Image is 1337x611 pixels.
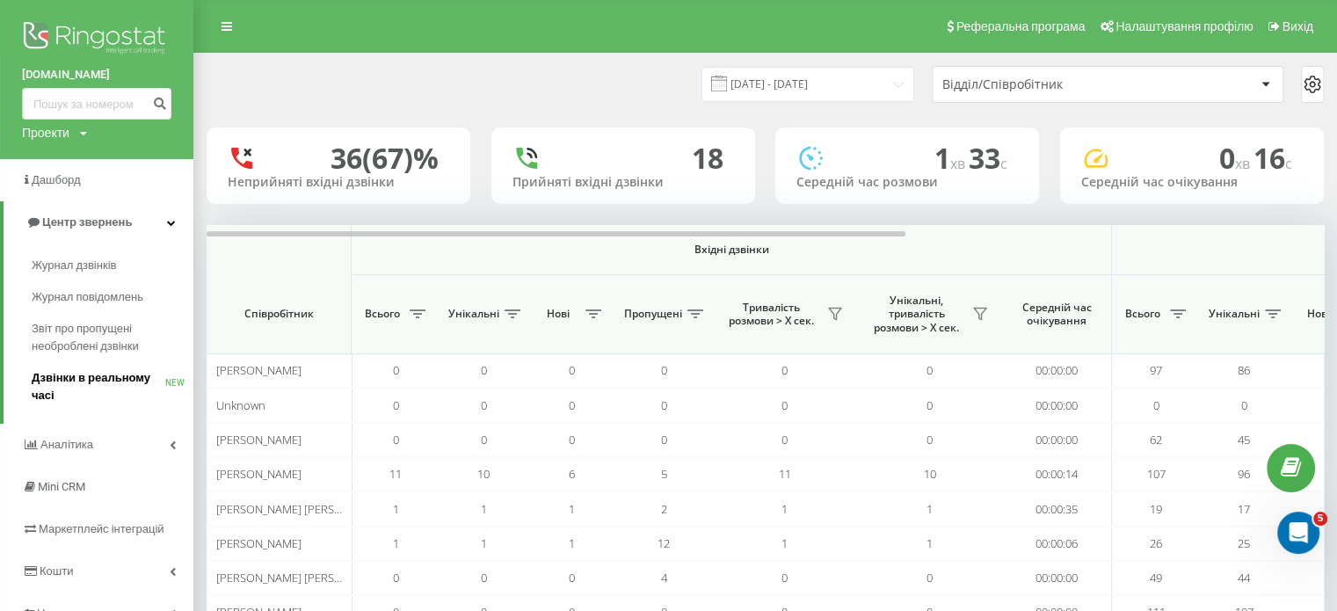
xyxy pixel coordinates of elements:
span: 0 [1241,397,1247,413]
span: 0 [926,570,933,586]
span: 0 [393,432,399,447]
span: Унікальні [1209,307,1260,321]
span: 49 [1150,570,1162,586]
span: 1 [934,139,969,177]
span: 0 [926,397,933,413]
span: c [1000,154,1007,173]
span: 0 [569,432,575,447]
div: 36 (67)% [331,142,439,175]
span: 1 [393,501,399,517]
span: Співробітник [222,307,336,321]
td: 00:00:35 [1002,491,1112,526]
span: 97 [1150,362,1162,378]
span: 5 [1313,512,1327,526]
span: Mini CRM [38,480,85,493]
span: 1 [926,501,933,517]
span: 10 [477,466,490,482]
span: Unknown [216,397,265,413]
span: 0 [661,362,667,378]
td: 00:00:00 [1002,423,1112,457]
span: 1 [781,535,788,551]
span: 0 [569,570,575,586]
input: Пошук за номером [22,88,171,120]
span: 2 [661,501,667,517]
div: Середній час розмови [796,175,1018,190]
span: Вихід [1283,19,1313,33]
a: Журнал дзвінків [32,250,193,281]
span: 0 [926,362,933,378]
span: Дзвінки в реальному часі [32,369,165,404]
span: Дашборд [32,173,81,186]
span: 11 [779,466,791,482]
td: 00:00:06 [1002,527,1112,561]
span: 33 [969,139,1007,177]
span: 5 [661,466,667,482]
span: 0 [481,362,487,378]
span: Унікальні [448,307,499,321]
span: 6 [569,466,575,482]
span: Журнал дзвінків [32,257,116,274]
span: Середній час очікування [1015,301,1098,328]
div: Середній час очікування [1081,175,1303,190]
span: [PERSON_NAME] [PERSON_NAME] [216,570,389,586]
div: Неприйняті вхідні дзвінки [228,175,449,190]
span: Вхідні дзвінки [397,243,1065,257]
span: 1 [481,501,487,517]
span: 44 [1238,570,1250,586]
span: 4 [661,570,667,586]
span: 0 [393,362,399,378]
span: Тривалість розмови > Х сек. [721,301,822,328]
span: Кошти [40,564,73,578]
span: 0 [1153,397,1159,413]
span: c [1285,154,1292,173]
span: Звіт про пропущені необроблені дзвінки [32,320,185,355]
a: [DOMAIN_NAME] [22,66,171,84]
span: [PERSON_NAME] [216,432,302,447]
span: 1 [569,501,575,517]
span: 0 [481,397,487,413]
span: Журнал повідомлень [32,288,143,306]
span: Всього [1121,307,1165,321]
span: 0 [481,570,487,586]
span: 0 [661,397,667,413]
span: [PERSON_NAME] [216,466,302,482]
span: 26 [1150,535,1162,551]
img: Ringostat logo [22,18,171,62]
td: 00:00:00 [1002,388,1112,422]
span: 10 [924,466,936,482]
span: 1 [393,535,399,551]
iframe: Intercom live chat [1277,512,1319,554]
a: Дзвінки в реальному часіNEW [32,362,193,411]
a: Журнал повідомлень [32,281,193,313]
span: 0 [569,362,575,378]
span: 0 [926,432,933,447]
span: [PERSON_NAME] [PERSON_NAME] [216,501,389,517]
span: Аналiтика [40,438,93,451]
span: [PERSON_NAME] [216,535,302,551]
a: Центр звернень [4,201,193,244]
td: 00:00:00 [1002,353,1112,388]
span: Унікальні, тривалість розмови > Х сек. [866,294,967,335]
span: 19 [1150,501,1162,517]
span: Налаштування профілю [1115,19,1253,33]
span: 0 [393,570,399,586]
span: 0 [661,432,667,447]
span: Реферальна програма [956,19,1086,33]
a: Звіт про пропущені необроблені дзвінки [32,313,193,362]
td: 00:00:14 [1002,457,1112,491]
div: 18 [692,142,723,175]
span: 25 [1238,535,1250,551]
span: 1 [481,535,487,551]
span: Пропущені [624,307,682,321]
td: 00:00:00 [1002,561,1112,595]
span: 12 [658,535,670,551]
span: 0 [781,570,788,586]
div: Проекти [22,124,69,142]
span: Центр звернень [42,215,132,229]
span: 0 [781,432,788,447]
span: 11 [389,466,402,482]
span: Маркетплейс інтеграцій [39,522,164,535]
span: 16 [1253,139,1292,177]
span: 96 [1238,466,1250,482]
span: 1 [781,501,788,517]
